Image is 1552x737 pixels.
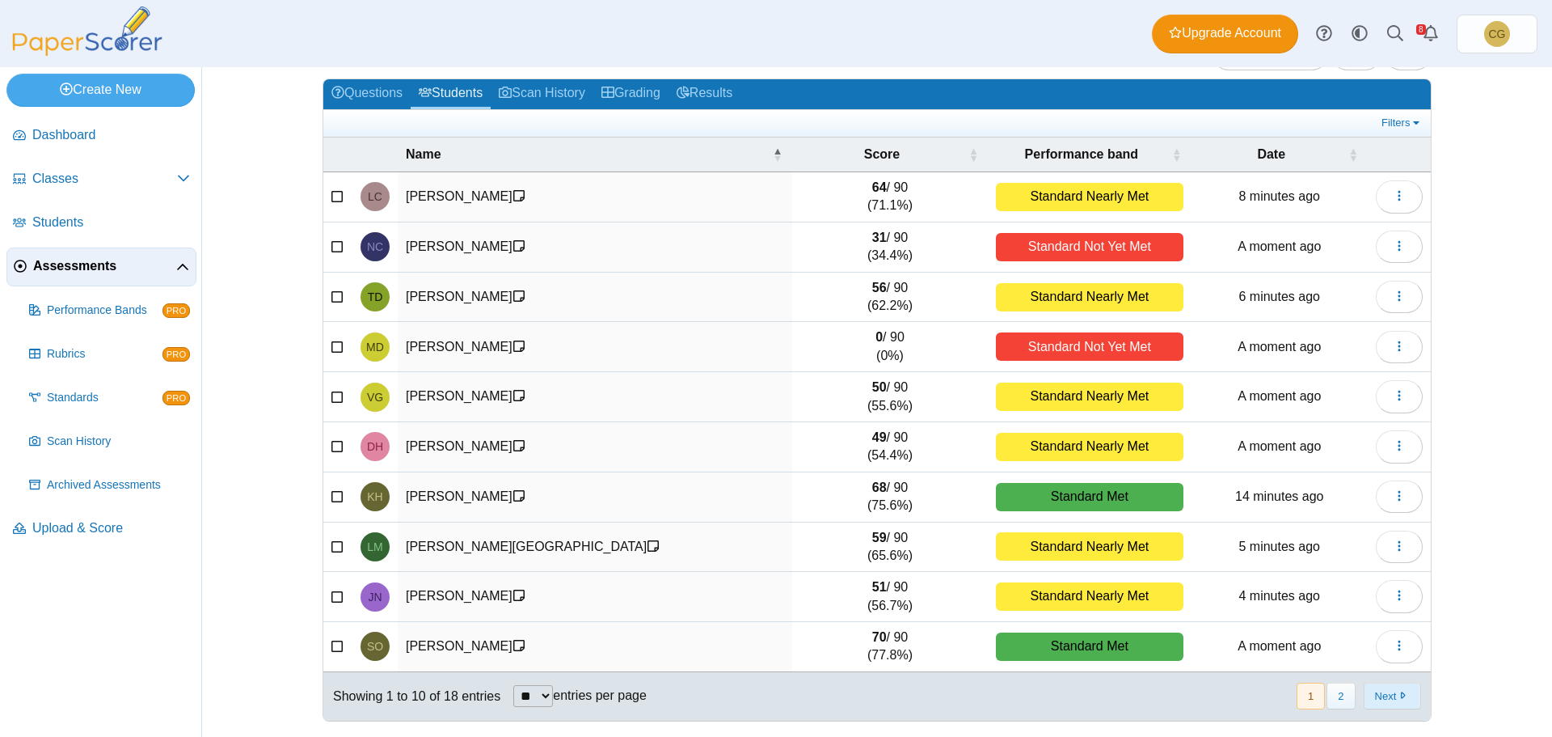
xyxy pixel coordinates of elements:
[864,147,900,161] span: Score
[996,433,1183,461] div: Standard Nearly Met
[1238,639,1321,653] time: Sep 9, 2025 at 7:28 PM
[792,622,988,672] td: / 90 (77.8%)
[367,541,382,553] span: Landon McDonald
[996,532,1183,561] div: Standard Nearly Met
[773,138,782,172] span: Name : Activate to invert sorting
[1326,683,1355,709] button: 2
[792,523,988,573] td: / 90 (65.6%)
[1295,683,1421,709] nav: pagination
[1364,683,1421,709] button: Next
[1238,340,1321,354] time: Sep 9, 2025 at 7:28 PM
[368,291,383,303] span: Tanner Dietz
[6,510,196,549] a: Upload & Score
[6,116,196,155] a: Dashboard
[1025,147,1138,161] span: Performance band
[553,688,647,702] label: entries per page
[398,523,792,573] td: [PERSON_NAME][GEOGRAPHIC_DATA]
[996,483,1183,511] div: Standard Met
[1297,683,1325,709] button: 1
[323,672,500,721] div: Showing 1 to 10 of 18 entries
[367,491,382,502] span: Kenneth Hill
[366,341,384,353] span: Mason Dotson
[593,79,668,109] a: Grading
[23,379,196,417] a: Standards PRO
[33,257,176,275] span: Assessments
[367,241,383,252] span: Natalia Cox-Vassallo
[792,273,988,323] td: / 90 (62.2%)
[6,74,195,106] a: Create New
[872,231,887,244] b: 31
[162,391,190,405] span: PRO
[368,191,382,202] span: Lucas Castleberry
[411,79,491,109] a: Students
[872,580,887,594] b: 51
[792,372,988,422] td: / 90 (55.6%)
[398,372,792,422] td: [PERSON_NAME]
[398,172,792,222] td: [PERSON_NAME]
[6,44,168,58] a: PaperScorer
[1348,138,1358,172] span: Date : Activate to sort
[1484,21,1510,47] span: Christopher Gutierrez
[1489,28,1506,40] span: Christopher Gutierrez
[1169,24,1281,42] span: Upgrade Account
[323,79,411,109] a: Questions
[1238,540,1320,553] time: Sep 9, 2025 at 7:23 PM
[1238,439,1321,453] time: Sep 9, 2025 at 7:28 PM
[1172,138,1182,172] span: Performance band : Activate to sort
[1152,15,1298,53] a: Upgrade Account
[398,472,792,523] td: [PERSON_NAME]
[367,392,383,403] span: Victor Galvan
[32,170,177,188] span: Classes
[996,283,1183,311] div: Standard Nearly Met
[872,430,887,444] b: 49
[367,441,383,452] span: Dillon Hays
[32,214,190,231] span: Students
[996,633,1183,661] div: Standard Met
[872,180,887,194] b: 64
[792,472,988,523] td: / 90 (75.6%)
[32,519,190,537] span: Upload & Score
[32,126,190,144] span: Dashboard
[6,204,196,243] a: Students
[1457,15,1537,53] a: Christopher Gutierrez
[1413,16,1449,52] a: Alerts
[491,79,593,109] a: Scan History
[872,281,887,294] b: 56
[996,183,1183,211] div: Standard Nearly Met
[1238,389,1321,403] time: Sep 9, 2025 at 7:28 PM
[875,330,883,344] b: 0
[47,346,162,362] span: Rubrics
[1235,489,1323,503] time: Sep 9, 2025 at 7:14 PM
[23,335,196,374] a: Rubrics PRO
[6,160,196,199] a: Classes
[872,380,887,394] b: 50
[398,622,792,672] td: [PERSON_NAME]
[792,572,988,622] td: / 90 (56.7%)
[792,222,988,273] td: / 90 (34.4%)
[47,434,190,450] span: Scan History
[23,291,196,330] a: Performance Bands PRO
[1238,239,1321,253] time: Sep 9, 2025 at 7:28 PM
[1377,115,1427,131] a: Filters
[6,6,168,56] img: PaperScorer
[668,79,740,109] a: Results
[398,572,792,622] td: [PERSON_NAME]
[23,422,196,461] a: Scan History
[872,481,887,494] b: 68
[996,582,1183,611] div: Standard Nearly Met
[996,233,1183,261] div: Standard Not Yet Met
[406,147,441,161] span: Name
[1238,189,1320,203] time: Sep 9, 2025 at 7:20 PM
[996,332,1183,361] div: Standard Not Yet Met
[1238,290,1320,303] time: Sep 9, 2025 at 7:22 PM
[23,466,196,505] a: Archived Assessments
[398,222,792,273] td: [PERSON_NAME]
[1257,147,1285,161] span: Date
[996,383,1183,411] div: Standard Nearly Met
[47,477,190,493] span: Archived Assessments
[398,322,792,372] td: [PERSON_NAME]
[968,138,978,172] span: Score : Activate to sort
[368,591,382,603] span: Jon Narva
[1238,589,1320,603] time: Sep 9, 2025 at 7:24 PM
[792,172,988,222] td: / 90 (71.1%)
